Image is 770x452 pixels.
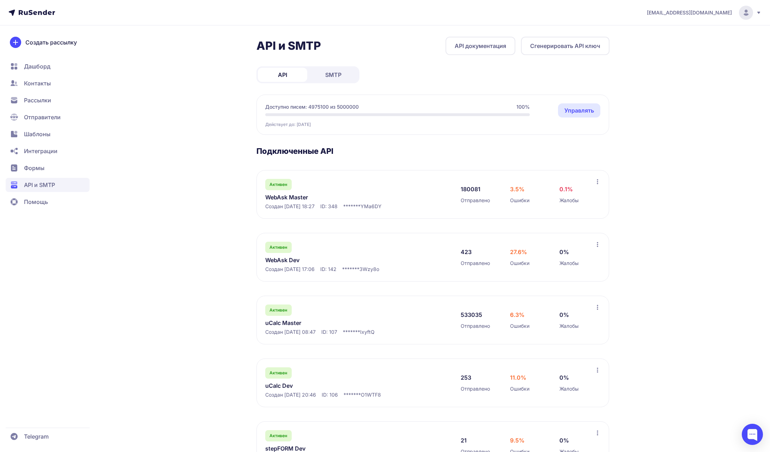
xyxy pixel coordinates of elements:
span: 3.5% [510,185,525,193]
a: uCalc Dev [265,381,410,390]
span: Ошибки [510,323,529,330]
span: Отправлено [461,385,490,392]
span: SMTP [325,71,341,79]
span: Отправлено [461,197,490,204]
span: Ошибки [510,197,529,204]
a: API [258,68,307,82]
span: Жалобы [559,385,578,392]
span: Создан [DATE] 08:47 [265,329,316,336]
span: 27.6% [510,248,527,256]
span: Действует до: [DATE] [265,122,311,127]
span: Формы [24,164,44,172]
span: 0.1% [559,185,573,193]
a: Telegram [6,429,90,444]
span: Рассылки [24,96,51,104]
a: WebAsk Master [265,193,410,201]
span: 0% [559,311,569,319]
span: Интеграции [24,147,57,155]
span: ID: 106 [322,391,338,398]
span: Создать рассылку [25,38,77,47]
span: Отправлено [461,323,490,330]
span: Дашборд [24,62,50,71]
span: Доступно писем: 4975100 из 5000000 [265,103,359,110]
span: Активен [269,182,287,187]
span: 253 [461,373,471,382]
span: Создан [DATE] 20:46 [265,391,316,398]
span: 0% [559,248,569,256]
span: 180081 [461,185,480,193]
span: 11.0% [510,373,526,382]
span: Отправлено [461,260,490,267]
h3: Подключенные API [256,146,610,156]
span: Активен [269,433,287,439]
span: 423 [461,248,472,256]
span: Отправители [24,113,61,121]
span: Ошибки [510,385,529,392]
span: Жалобы [559,260,578,267]
span: 21 [461,436,467,445]
span: 0% [559,373,569,382]
span: Telegram [24,432,49,441]
h2: API и SMTP [256,39,321,53]
span: Жалобы [559,197,578,204]
span: Контакты [24,79,51,88]
button: Сгенерировать API ключ [521,37,610,55]
span: 100% [516,103,530,110]
span: Активен [269,245,287,250]
span: 0% [559,436,569,445]
span: Активен [269,307,287,313]
span: Жалобы [559,323,578,330]
span: API [278,71,287,79]
a: uCalc Master [265,319,410,327]
a: WebAsk Dev [265,256,410,264]
span: Ошибки [510,260,529,267]
span: [EMAIL_ADDRESS][DOMAIN_NAME] [647,9,732,16]
span: O1WTF8 [361,391,381,398]
span: Помощь [24,198,48,206]
span: ID: 107 [321,329,337,336]
span: Создан [DATE] 17:06 [265,266,315,273]
span: API и SMTP [24,181,55,189]
a: API документация [445,37,515,55]
span: IxyftQ [360,329,375,336]
span: Создан [DATE] 18:27 [265,203,315,210]
span: 6.3% [510,311,525,319]
a: SMTP [309,68,358,82]
span: 533035 [461,311,482,319]
span: ID: 348 [320,203,338,210]
span: ID: 142 [320,266,337,273]
span: YMa6DY [360,203,382,210]
span: Активен [269,370,287,376]
span: 3Wzy8o [359,266,379,273]
span: 9.5% [510,436,525,445]
span: Шаблоны [24,130,50,138]
a: Управлять [558,103,600,117]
